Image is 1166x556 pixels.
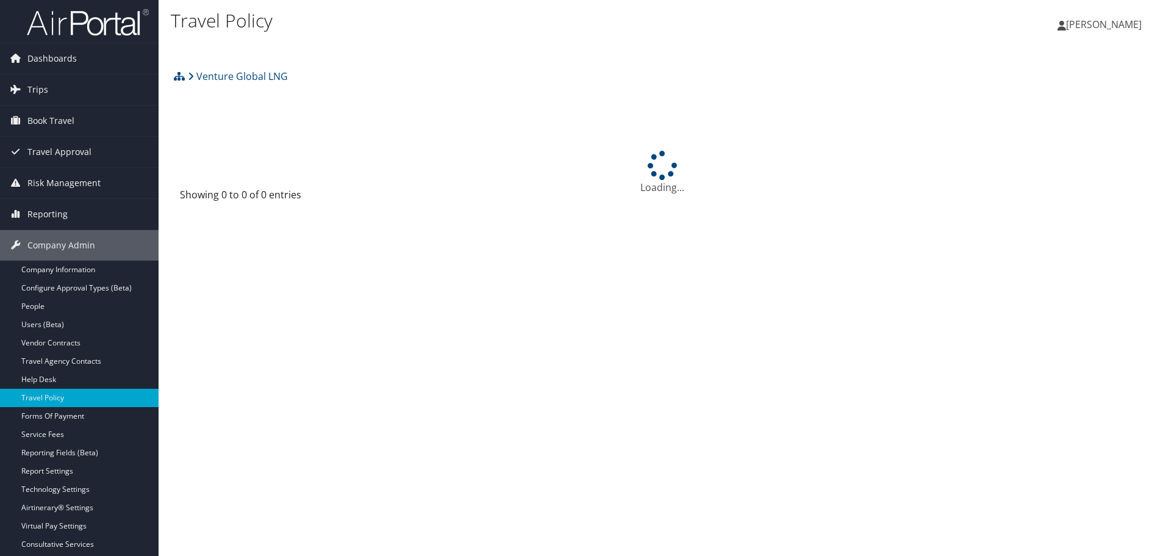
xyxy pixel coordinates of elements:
span: Company Admin [27,230,95,261]
span: Dashboards [27,43,77,74]
span: Reporting [27,199,68,229]
span: [PERSON_NAME] [1066,18,1142,31]
a: Venture Global LNG [188,64,288,88]
img: airportal-logo.png [27,8,149,37]
div: Loading... [171,151,1154,195]
h1: Travel Policy [171,8,826,34]
div: Showing 0 to 0 of 0 entries [180,187,407,208]
span: Travel Approval [27,137,91,167]
a: [PERSON_NAME] [1057,6,1154,43]
span: Risk Management [27,168,101,198]
span: Trips [27,74,48,105]
span: Book Travel [27,106,74,136]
